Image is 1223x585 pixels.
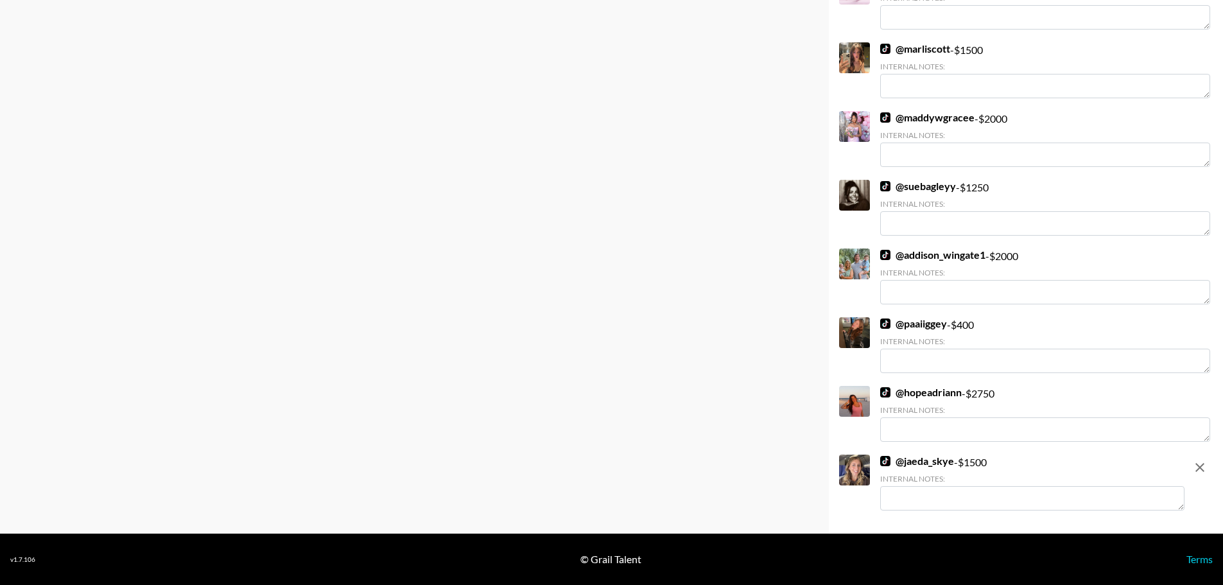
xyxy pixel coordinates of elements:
div: Internal Notes: [880,199,1210,209]
div: - $ 2000 [880,249,1210,304]
a: @marliscott [880,42,950,55]
div: © Grail Talent [580,553,641,566]
img: TikTok [880,44,890,54]
div: - $ 1500 [880,455,1184,511]
img: TikTok [880,319,890,329]
div: - $ 1500 [880,42,1210,98]
img: TikTok [880,387,890,397]
a: @addison_wingate1 [880,249,985,261]
a: @paaiiggey [880,317,947,330]
div: Internal Notes: [880,474,1184,484]
a: @hopeadriann [880,386,962,399]
img: TikTok [880,456,890,466]
img: TikTok [880,112,890,123]
a: @jaeda_skye [880,455,954,467]
div: - $ 2000 [880,111,1210,167]
a: @maddywgracee [880,111,975,124]
div: Internal Notes: [880,268,1210,277]
div: - $ 400 [880,317,1210,373]
img: TikTok [880,250,890,260]
div: Internal Notes: [880,62,1210,71]
div: Internal Notes: [880,130,1210,140]
a: @suebagleyy [880,180,956,193]
div: v 1.7.106 [10,555,35,564]
a: Terms [1186,553,1213,565]
button: remove [1187,455,1213,480]
div: Internal Notes: [880,405,1210,415]
div: Internal Notes: [880,336,1210,346]
div: - $ 1250 [880,180,1210,236]
div: - $ 2750 [880,386,1210,442]
img: TikTok [880,181,890,191]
